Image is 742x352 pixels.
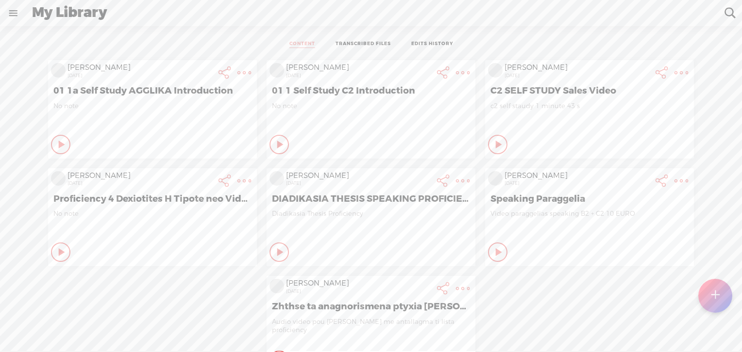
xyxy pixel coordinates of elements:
[286,171,432,181] div: [PERSON_NAME]
[270,279,284,293] img: videoLoading.png
[272,318,470,347] div: Audio video pou [PERSON_NAME] me antallagma ti lista proficiency
[490,193,689,205] span: Speaking Paraggelia
[505,180,650,186] div: [DATE]
[286,63,432,73] div: [PERSON_NAME]
[488,63,503,78] img: videoLoading.png
[272,102,470,110] span: No note
[67,63,213,73] div: [PERSON_NAME]
[67,180,213,186] div: [DATE]
[51,171,66,186] img: videoLoading.png
[286,279,432,288] div: [PERSON_NAME]
[505,63,650,73] div: [PERSON_NAME]
[286,180,432,186] div: [DATE]
[272,301,470,312] span: Zhthse ta anagnorismena ptyxia [PERSON_NAME]
[51,63,66,78] img: videoLoading.png
[289,41,315,48] a: CONTENT
[25,0,718,26] div: My Library
[490,85,689,96] span: C2 SELF STUDY Sales Video
[67,73,213,79] div: [DATE]
[53,85,252,96] span: 01 1a Self Study AGGLIKA Introduction
[336,41,391,48] a: TRANSCRIBED FILES
[490,102,689,131] div: c2 self staudy 1 minute 43 s
[53,193,252,205] span: Proficiency 4 Dexiotites H Tipote neo Video
[272,193,470,205] span: DIADIKASIA THESIS SPEAKING PROFICIENCY
[272,85,470,96] span: 01 1 Self Study C2 Introduction
[505,171,650,181] div: [PERSON_NAME]
[270,171,284,186] img: videoLoading.png
[286,73,432,79] div: [DATE]
[272,209,470,239] div: Diadikasia Thesis Proficiency
[411,41,453,48] a: EDITS HISTORY
[53,102,252,110] span: No note
[488,171,503,186] img: videoLoading.png
[490,209,689,239] div: Video paraggelias speaking B2 + C2 10 EURO
[505,73,650,79] div: [DATE]
[270,63,284,78] img: videoLoading.png
[67,171,213,181] div: [PERSON_NAME]
[53,209,252,218] span: No note
[286,288,432,294] div: [DATE]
